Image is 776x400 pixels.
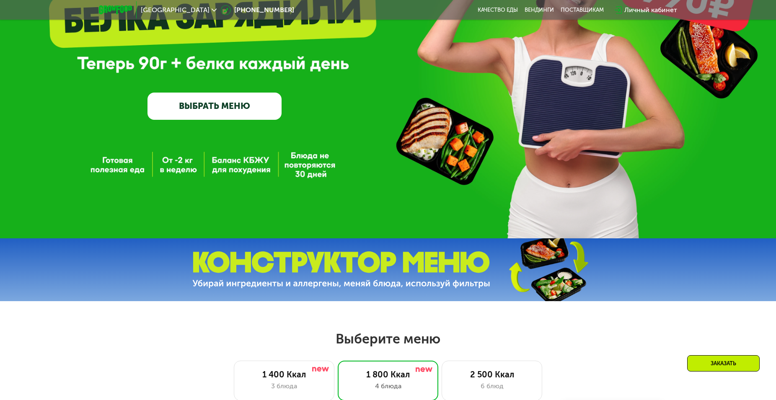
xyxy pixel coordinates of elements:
a: [PHONE_NUMBER] [221,5,294,15]
div: 2 500 Ккал [450,369,533,379]
div: 6 блюд [450,381,533,391]
a: Вендинги [525,7,554,13]
h2: Выберите меню [27,330,749,347]
div: 4 блюда [347,381,429,391]
div: 3 блюда [243,381,326,391]
a: ВЫБРАТЬ МЕНЮ [147,93,282,119]
div: Личный кабинет [624,5,677,15]
a: Качество еды [478,7,518,13]
div: 1 800 Ккал [347,369,429,379]
div: поставщикам [561,7,604,13]
div: Заказать [687,355,760,372]
div: 1 400 Ккал [243,369,326,379]
span: [GEOGRAPHIC_DATA] [141,7,210,13]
